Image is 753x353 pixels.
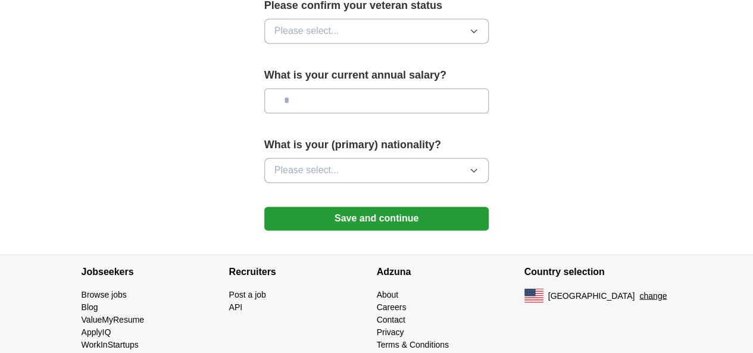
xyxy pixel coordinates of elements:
[82,327,111,336] a: ApplyIQ
[377,339,449,349] a: Terms & Conditions
[377,302,407,311] a: Careers
[82,302,98,311] a: Blog
[82,289,127,299] a: Browse jobs
[377,289,399,299] a: About
[524,288,543,302] img: US flag
[377,314,405,324] a: Contact
[82,339,139,349] a: WorkInStartups
[548,289,635,302] span: [GEOGRAPHIC_DATA]
[377,327,404,336] a: Privacy
[229,289,266,299] a: Post a job
[264,67,489,83] label: What is your current annual salary?
[264,137,489,153] label: What is your (primary) nationality?
[229,302,243,311] a: API
[524,255,672,288] h4: Country selection
[274,24,339,38] span: Please select...
[639,289,667,302] button: change
[264,158,489,183] button: Please select...
[82,314,145,324] a: ValueMyResume
[264,18,489,43] button: Please select...
[274,163,339,177] span: Please select...
[264,207,489,230] button: Save and continue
